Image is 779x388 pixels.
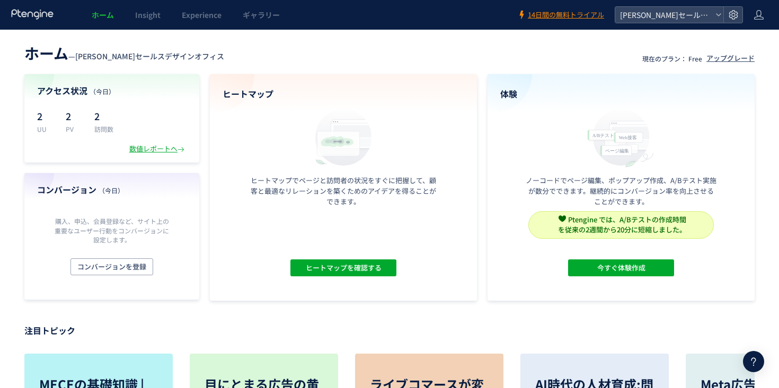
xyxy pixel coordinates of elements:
[66,124,82,133] p: PV
[24,42,224,64] div: —
[500,88,742,100] h4: 体験
[248,175,439,207] p: ヒートマップでページと訪問者の状況をすぐに把握して、顧客と最適なリレーションを築くためのアイデアを得ることができます。
[706,53,755,64] div: アップグレード
[290,259,396,276] button: ヒートマップを確認する
[526,175,716,207] p: ノーコードでページ編集、ポップアップ作成、A/Bテスト実施が数分でできます。継続的にコンバージョン率を向上させることができます。
[52,216,172,243] p: 購入、申込、会員登録など、サイト上の重要なユーザー行動をコンバージョンに設定します。
[90,87,115,96] span: （今日）
[182,10,222,20] span: Experience
[243,10,280,20] span: ギャラリー
[66,107,82,124] p: 2
[135,10,161,20] span: Insight
[528,10,604,20] span: 14日間の無料トライアル
[37,184,187,196] h4: コンバージョン
[37,107,53,124] p: 2
[517,10,604,20] a: 14日間の無料トライアル
[94,124,113,133] p: 訪問数
[70,258,153,275] button: コンバージョンを登録
[568,259,674,276] button: 今すぐ体験作成
[37,124,53,133] p: UU
[559,215,566,222] img: svg+xml,%3c
[129,144,187,154] div: 数値レポートへ
[223,88,464,100] h4: ヒートマップ
[37,85,187,97] h4: アクセス状況
[77,258,146,275] span: コンバージョンを登録
[75,51,224,61] span: [PERSON_NAME]セールスデザインオフィス
[92,10,114,20] span: ホーム
[582,106,660,168] img: home_experience_onbo_jp-C5-EgdA0.svg
[558,214,686,234] span: Ptengine では、A/Bテストの作成時間 を従来の2週間から20分に短縮しました。
[597,259,645,276] span: 今すぐ体験作成
[24,42,68,64] span: ホーム
[306,259,382,276] span: ヒートマップを確認する
[642,54,702,63] p: 現在のプラン： Free
[99,186,124,195] span: （今日）
[617,7,711,23] span: [PERSON_NAME]セールスデザインオフィス
[94,107,113,124] p: 2
[24,322,755,339] p: 注目トピック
